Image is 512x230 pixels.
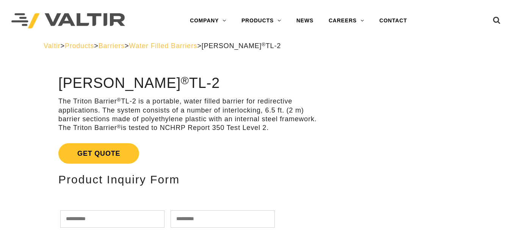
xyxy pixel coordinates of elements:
span: Get Quote [58,143,139,164]
a: NEWS [289,13,321,28]
sup: ® [181,74,189,86]
a: Water Filled Barriers [129,42,197,50]
a: CAREERS [321,13,372,28]
img: Valtir [11,13,125,29]
p: The Triton Barrier TL-2 is a portable, water filled barrier for redirective applications. The sys... [58,97,323,133]
h2: Product Inquiry Form [58,173,323,186]
sup: ® [117,97,121,103]
a: Valtir [44,42,60,50]
div: > > > > [44,42,468,50]
a: Barriers [99,42,125,50]
span: [PERSON_NAME] TL-2 [202,42,281,50]
a: Get Quote [58,139,323,167]
a: COMPANY [182,13,234,28]
sup: ® [117,124,121,130]
h1: [PERSON_NAME] TL-2 [58,75,323,91]
a: Products [65,42,94,50]
a: CONTACT [372,13,415,28]
sup: ® [261,42,266,47]
a: PRODUCTS [234,13,289,28]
